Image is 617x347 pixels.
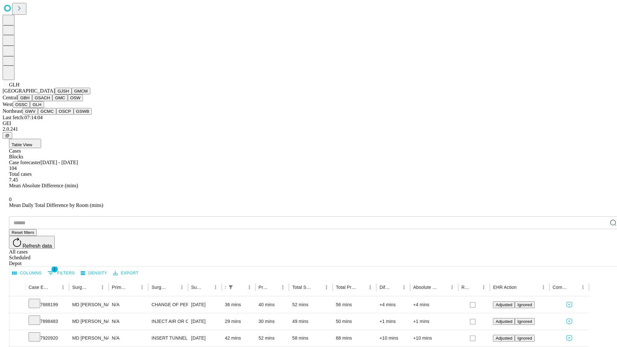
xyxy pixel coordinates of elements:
div: Difference [380,285,390,290]
button: Menu [177,283,186,292]
span: Ignored [517,336,532,341]
div: N/A [112,330,145,346]
button: Menu [278,283,287,292]
button: Menu [399,283,408,292]
button: Reset filters [9,229,37,236]
button: OSCP [56,108,74,115]
div: CHANGE OF PERCUTANEOUS TUBE OR DRAINAGE [MEDICAL_DATA] WITH XRAY AND [MEDICAL_DATA] [151,297,184,313]
span: [GEOGRAPHIC_DATA] [3,88,55,93]
div: MD [PERSON_NAME] Md [72,297,105,313]
div: [DATE] [191,313,219,330]
button: Refresh data [9,236,55,249]
button: OSSC [13,101,30,108]
span: Total cases [9,171,31,177]
button: Export [112,268,140,278]
button: Sort [470,283,479,292]
div: Surgery Name [151,285,167,290]
div: +1 mins [380,313,407,330]
div: +10 mins [380,330,407,346]
div: 2.0.241 [3,126,614,132]
button: @ [3,132,12,139]
span: West [3,102,13,107]
div: 7898483 [29,313,66,330]
button: Menu [98,283,107,292]
div: [DATE] [191,297,219,313]
button: Sort [439,283,448,292]
button: Select columns [11,268,43,278]
div: GEI [3,120,614,126]
div: Surgery Date [191,285,201,290]
button: Sort [202,283,211,292]
button: Ignored [515,301,534,308]
div: MD [PERSON_NAME] Md [72,313,105,330]
button: Sort [49,283,58,292]
span: Ignored [517,319,532,324]
div: +1 mins [413,313,455,330]
button: Menu [58,283,67,292]
button: OSW [68,94,83,101]
button: GJSH [55,88,72,94]
button: GSWB [74,108,92,115]
div: Total Scheduled Duration [292,285,312,290]
div: Predicted In Room Duration [259,285,269,290]
div: Scheduled In Room Duration [225,285,226,290]
button: Menu [539,283,548,292]
button: Menu [479,283,488,292]
button: Adjusted [493,301,515,308]
button: Adjusted [493,335,515,342]
div: MD [PERSON_NAME] Md [72,330,105,346]
span: Last fetch: 07:14:04 [3,115,43,120]
span: GLH [9,82,20,87]
div: 30 mins [259,313,286,330]
span: 7.45 [9,177,18,182]
div: Case Epic Id [29,285,49,290]
button: Density [79,268,109,278]
div: 40 mins [259,297,286,313]
button: Menu [322,283,331,292]
button: Sort [357,283,366,292]
button: GCMC [38,108,56,115]
button: GWV [22,108,38,115]
button: Show filters [46,268,76,278]
div: Absolute Difference [413,285,438,290]
span: Adjusted [496,302,512,307]
button: Show filters [226,283,235,292]
button: Expand [13,316,22,327]
button: Expand [13,333,22,344]
button: Expand [13,299,22,311]
div: 52 mins [292,297,329,313]
button: Sort [569,283,578,292]
button: Sort [89,283,98,292]
div: INJECT AIR OR CONTRAST INTO [MEDICAL_DATA] [151,313,184,330]
div: INSERT TUNNELED CENTRAL VENOUS ACCESS WITH SUBQ PORT [151,330,184,346]
div: [DATE] [191,330,219,346]
button: Sort [313,283,322,292]
span: Mean Absolute Difference (mins) [9,183,78,188]
span: Table View [12,142,32,147]
button: Menu [138,283,147,292]
button: Ignored [515,335,534,342]
button: Menu [211,283,220,292]
div: +4 mins [413,297,455,313]
button: GMC [52,94,67,101]
div: 29 mins [225,313,252,330]
div: +10 mins [413,330,455,346]
span: 1 [51,266,58,272]
div: 50 mins [336,313,373,330]
button: Menu [448,283,457,292]
div: EHR Action [493,285,516,290]
div: 49 mins [292,313,329,330]
div: N/A [112,297,145,313]
div: 7920920 [29,330,66,346]
div: Surgeon Name [72,285,88,290]
span: Ignored [517,302,532,307]
button: Sort [269,283,278,292]
button: Menu [245,283,254,292]
span: [DATE] - [DATE] [40,160,78,165]
button: Ignored [515,318,534,325]
div: N/A [112,313,145,330]
button: Menu [366,283,375,292]
button: Sort [390,283,399,292]
div: 58 mins [292,330,329,346]
div: 7688199 [29,297,66,313]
